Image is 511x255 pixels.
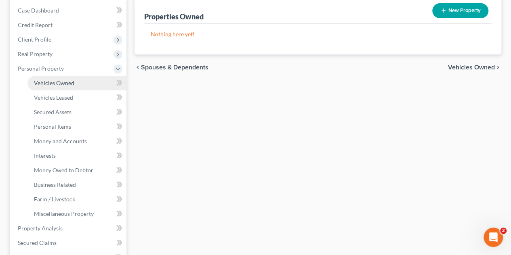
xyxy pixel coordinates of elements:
[432,3,488,18] button: New Property
[141,64,208,71] span: Spouses & Dependents
[18,36,51,43] span: Client Profile
[11,221,126,236] a: Property Analysis
[18,65,64,72] span: Personal Property
[27,76,126,90] a: Vehicles Owned
[27,207,126,221] a: Miscellaneous Property
[34,152,56,159] span: Interests
[11,236,126,250] a: Secured Claims
[448,64,495,71] span: Vehicles Owned
[18,50,53,57] span: Real Property
[11,18,126,32] a: Credit Report
[18,239,57,246] span: Secured Claims
[144,12,204,21] div: Properties Owned
[495,64,501,71] i: chevron_right
[27,105,126,119] a: Secured Assets
[18,225,63,232] span: Property Analysis
[27,148,126,163] a: Interests
[500,228,507,234] span: 2
[18,7,59,14] span: Case Dashboard
[34,210,94,217] span: Miscellaneous Property
[27,134,126,148] a: Money and Accounts
[34,79,74,86] span: Vehicles Owned
[27,192,126,207] a: Farm / Livestock
[34,138,87,144] span: Money and Accounts
[27,163,126,178] a: Money Owed to Debtor
[484,228,503,247] iframe: Intercom live chat
[34,181,76,188] span: Business Related
[34,94,73,101] span: Vehicles Leased
[34,123,71,130] span: Personal Items
[135,64,141,71] i: chevron_left
[34,109,71,115] span: Secured Assets
[27,119,126,134] a: Personal Items
[27,178,126,192] a: Business Related
[34,196,75,203] span: Farm / Livestock
[135,64,208,71] button: chevron_left Spouses & Dependents
[27,90,126,105] a: Vehicles Leased
[11,3,126,18] a: Case Dashboard
[151,30,485,38] p: Nothing here yet!
[18,21,53,28] span: Credit Report
[34,167,93,173] span: Money Owed to Debtor
[448,64,501,71] button: Vehicles Owned chevron_right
